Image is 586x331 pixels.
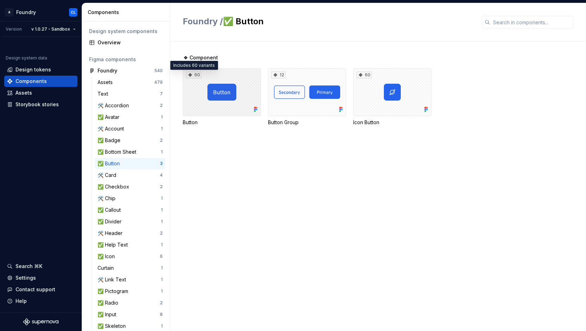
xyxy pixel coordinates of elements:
[161,149,163,155] div: 1
[98,276,129,283] div: 🛠️ Link Text
[95,170,166,181] a: 🛠️ Card4
[89,28,163,35] div: Design system components
[160,300,163,306] div: 2
[98,172,119,179] div: 🛠️ Card
[183,16,223,26] span: Foundry /
[161,219,163,224] div: 1
[98,265,117,272] div: Curtain
[161,196,163,201] div: 1
[98,195,118,202] div: 🛠️ Chip
[95,262,166,274] a: Curtain1
[23,318,58,325] svg: Supernova Logo
[98,206,124,214] div: ✅ Callout
[4,64,77,75] a: Design tokens
[154,79,163,85] div: 479
[15,66,51,73] div: Design tokens
[161,207,163,213] div: 1
[15,298,27,305] div: Help
[95,77,166,88] a: Assets479
[95,135,166,146] a: ✅ Badge2
[6,26,22,32] div: Version
[98,323,129,330] div: ✅ Skeleton
[4,87,77,98] a: Assets
[86,65,166,76] a: Foundry540
[98,183,132,190] div: ✅ Checkbox
[95,204,166,216] a: ✅ Callout1
[98,299,121,306] div: ✅ Radio
[6,55,47,61] div: Design system data
[4,284,77,295] button: Contact support
[161,323,163,329] div: 1
[98,39,163,46] div: Overview
[161,126,163,132] div: 1
[98,114,122,121] div: ✅ Avatar
[95,158,166,169] a: ✅ Button3
[98,311,119,318] div: ✅ Input
[95,112,166,123] a: ✅ Avatar1
[353,68,431,126] div: 60Icon Button
[15,89,32,96] div: Assets
[95,251,166,262] a: ✅ Icon6
[98,230,125,237] div: 🛠️ Header
[183,68,261,126] div: 60Button
[98,102,132,109] div: 🛠️ Accordion
[161,114,163,120] div: 1
[95,286,166,297] a: ✅ Pictogram1
[95,216,166,227] a: ✅ Divider1
[95,228,166,239] a: 🛠️ Header2
[160,103,163,108] div: 2
[268,119,346,126] div: Button Group
[98,137,123,144] div: ✅ Badge
[490,16,573,28] input: Search in components...
[4,99,77,110] a: Storybook stories
[15,286,55,293] div: Contact support
[95,100,166,111] a: 🛠️ Accordion2
[71,9,76,15] div: CL
[161,277,163,282] div: 1
[98,288,131,295] div: ✅ Pictogram
[1,5,80,20] button: AFoundryCL
[95,123,166,134] a: 🛠️ Account1
[160,254,163,259] div: 6
[98,125,127,132] div: 🛠️ Account
[268,68,346,126] div: 12Button Group
[160,184,163,190] div: 2
[271,71,286,78] div: 12
[95,239,166,250] a: ✅ Help Text1
[95,297,166,308] a: ✅ Radio2
[183,54,218,61] span: ❖ Component
[16,9,36,16] div: Foundry
[160,172,163,178] div: 4
[15,274,36,281] div: Settings
[4,295,77,307] button: Help
[86,37,166,48] a: Overview
[98,160,123,167] div: ✅ Button
[356,71,372,78] div: 60
[160,230,163,236] div: 2
[95,309,166,320] a: ✅ Input8
[98,79,116,86] div: Assets
[353,119,431,126] div: Icon Button
[15,78,47,85] div: Components
[160,91,163,97] div: 7
[98,218,124,225] div: ✅ Divider
[95,193,166,204] a: 🛠️ Chip1
[5,8,13,17] div: A
[183,16,473,27] h2: ✅ Button
[89,56,163,63] div: Figma components
[160,312,163,317] div: 8
[170,61,218,70] div: Includes 60 variants
[95,88,166,100] a: Text7
[160,138,163,143] div: 2
[4,261,77,272] button: Search ⌘K
[98,90,111,97] div: Text
[183,119,261,126] div: Button
[95,146,166,158] a: ✅ Bottom Sheet1
[161,242,163,248] div: 1
[4,272,77,284] a: Settings
[161,288,163,294] div: 1
[98,253,118,260] div: ✅ Icon
[154,68,163,74] div: 540
[161,265,163,271] div: 1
